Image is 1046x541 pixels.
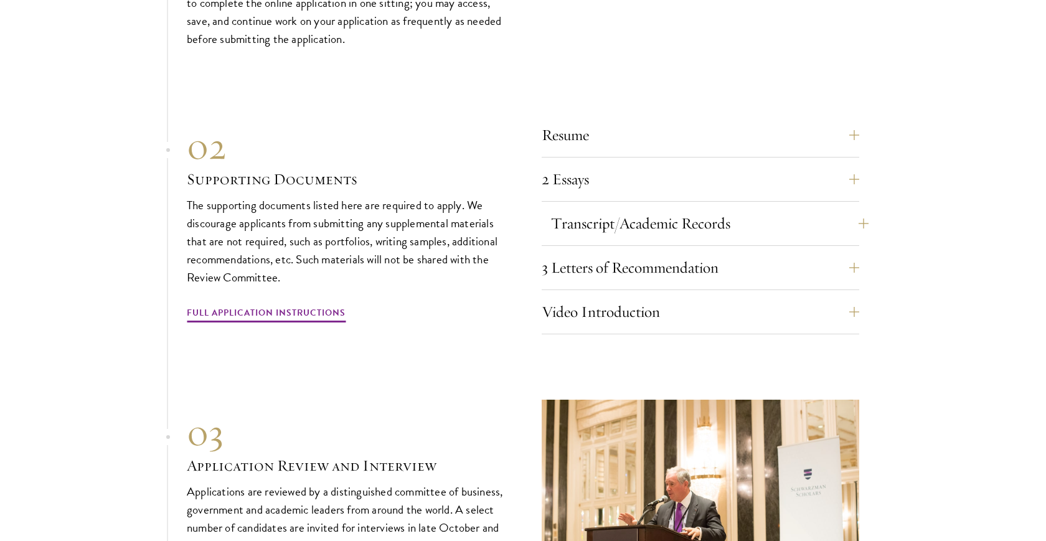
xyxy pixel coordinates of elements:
[542,297,859,327] button: Video Introduction
[542,164,859,194] button: 2 Essays
[187,305,346,324] a: Full Application Instructions
[542,120,859,150] button: Resume
[187,455,504,476] h3: Application Review and Interview
[187,169,504,190] h3: Supporting Documents
[542,253,859,283] button: 3 Letters of Recommendation
[551,209,869,238] button: Transcript/Academic Records
[187,196,504,286] p: The supporting documents listed here are required to apply. We discourage applicants from submitt...
[187,410,504,455] div: 03
[187,124,504,169] div: 02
